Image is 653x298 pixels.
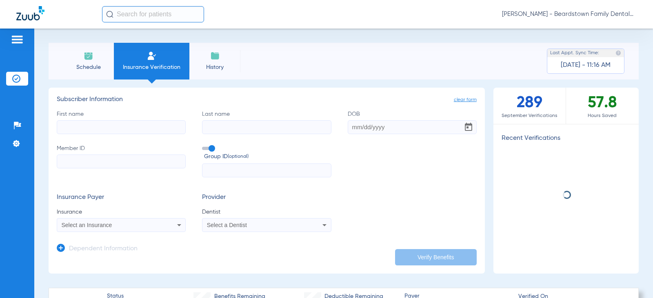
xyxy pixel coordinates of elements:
label: Last name [202,110,331,134]
button: Open calendar [460,119,477,135]
img: hamburger-icon [11,35,24,44]
h3: Recent Verifications [493,135,639,143]
input: Last name [202,120,331,134]
button: Verify Benefits [395,249,477,265]
h3: Provider [202,194,331,202]
label: First name [57,110,186,134]
span: Select an Insurance [62,222,112,228]
img: History [210,51,220,61]
span: Select a Dentist [207,222,247,228]
span: September Verifications [493,112,566,120]
div: 57.8 [566,88,639,124]
img: last sync help info [615,50,621,56]
small: (optional) [228,152,249,161]
span: [PERSON_NAME] - Beardstown Family Dental [502,10,637,18]
span: Dentist [202,208,331,216]
img: Search Icon [106,11,113,18]
span: Insurance Verification [120,63,183,71]
label: DOB [348,110,477,134]
input: Member ID [57,155,186,168]
span: Insurance [57,208,186,216]
input: DOBOpen calendar [348,120,477,134]
span: Group ID [204,152,331,161]
label: Member ID [57,144,186,178]
h3: Subscriber Information [57,96,477,104]
span: Hours Saved [566,112,639,120]
div: 289 [493,88,566,124]
h3: Dependent Information [69,245,138,253]
span: [DATE] - 11:16 AM [561,61,611,69]
img: Zuub Logo [16,6,44,20]
h3: Insurance Payer [57,194,186,202]
span: Schedule [69,63,108,71]
span: clear form [454,96,477,104]
img: Manual Insurance Verification [147,51,157,61]
img: Schedule [84,51,93,61]
input: Search for patients [102,6,204,22]
span: History [195,63,234,71]
input: First name [57,120,186,134]
span: Last Appt. Sync Time: [550,49,599,57]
